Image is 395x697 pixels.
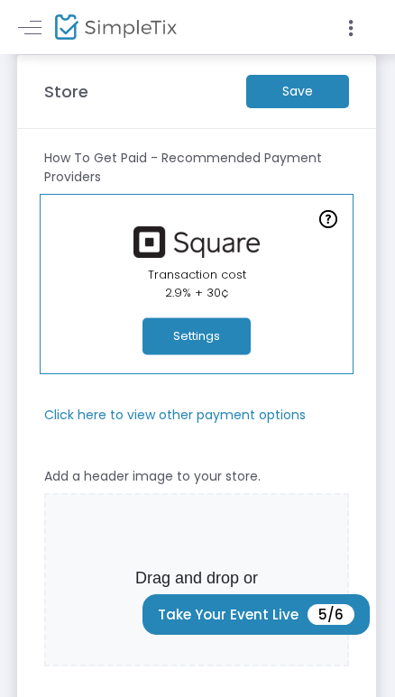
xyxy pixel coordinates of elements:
[308,604,354,625] span: 5/6
[50,566,344,615] p: Drag and drop or
[148,266,246,283] span: Transaction cost
[142,318,251,355] button: Settings
[44,406,306,425] m-panel-subtitle: Click here to view other payment options
[142,594,370,635] button: Take Your Event Live5/6
[124,226,269,258] img: square.png
[165,284,229,301] span: 2.9% + 30¢
[44,467,261,486] m-panel-subtitle: Add a header image to your store.
[319,210,337,228] img: question-mark
[246,75,349,108] m-button: Save
[44,149,349,187] m-panel-subtitle: How To Get Paid - Recommended Payment Providers
[44,79,88,104] m-panel-title: Store
[162,593,231,611] span: click here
